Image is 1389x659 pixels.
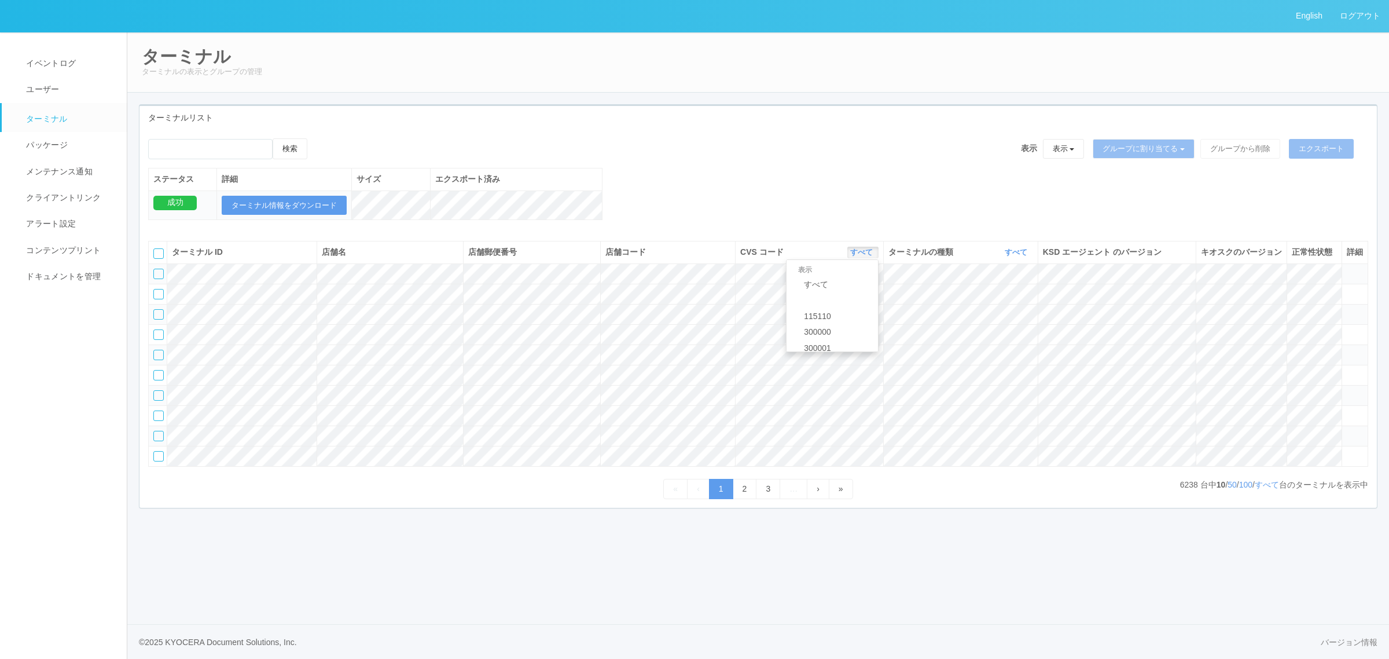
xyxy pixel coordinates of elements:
span: 6238 [1180,480,1200,489]
a: Next [807,479,829,499]
button: 検索 [273,138,307,159]
div: サイズ [357,173,425,185]
span: ターミナル [23,114,68,123]
p: 台中 / / / 台のターミナルを表示中 [1180,479,1368,491]
button: グループから削除 [1200,139,1280,159]
a: コンテンツプリント [2,237,137,263]
span: クライアントリンク [23,193,101,202]
a: ユーザー [2,76,137,102]
a: イベントログ [2,50,137,76]
a: すべて [1005,248,1030,257]
span: 10 [1217,480,1226,489]
a: バージョン情報 [1321,636,1377,649]
span: パッケージ [23,140,68,149]
span: 店舗郵便番号 [468,247,517,257]
span: KSD エージェント のバージョン [1043,247,1162,257]
a: 2 [733,479,757,499]
span: 300000 [798,327,831,336]
p: ターミナルの表示とグループの管理 [142,66,1375,78]
ul: すべて [786,259,879,352]
span: © 2025 KYOCERA Document Solutions, Inc. [139,638,297,647]
a: メンテナンス通知 [2,159,137,185]
a: パッケージ [2,132,137,158]
a: 50 [1228,480,1237,489]
span: CVS コード [740,246,787,258]
span: 店舗コード [605,247,646,257]
a: アラート設定 [2,211,137,237]
span: コンテンツプリント [23,246,101,255]
button: すべて [847,247,879,258]
span: イベントログ [23,58,76,68]
a: 100 [1239,480,1252,489]
div: ステータス [153,173,212,185]
span: 表示 [1021,142,1037,155]
a: 1 [709,479,733,499]
a: Last [829,479,853,499]
a: 3 [756,479,780,499]
button: 表示 [1043,139,1085,159]
a: すべて [1255,480,1279,489]
span: Last [839,484,843,493]
a: ドキュメントを管理 [2,263,137,290]
h2: ターミナル [142,47,1375,66]
button: エクスポート [1289,139,1354,159]
span: メンテナンス通知 [23,167,93,176]
span: 115110 [798,312,831,321]
button: すべて [1002,247,1033,258]
span: ドキュメントを管理 [23,272,101,281]
div: 詳細 [222,173,347,185]
span: 300001 [798,343,831,353]
button: グループに割り当てる [1093,139,1195,159]
li: 表示 [787,263,878,277]
div: ターミナルリスト [139,106,1377,130]
a: すべて [850,248,876,257]
div: エクスポート済み [435,173,597,185]
span: ターミナルの種類 [888,246,956,258]
a: ターミナル [2,103,137,132]
span: Next [817,484,820,493]
span: アラート設定 [23,219,76,228]
a: クライアントリンク [2,185,137,211]
span: 店舗名 [322,247,346,257]
button: ターミナル情報をダウンロード [222,196,347,215]
span: 正常性状態 [1292,247,1332,257]
div: 詳細 [1347,246,1363,258]
span: ユーザー [23,85,59,94]
span: すべて [798,280,828,289]
span: キオスクのバージョン [1201,247,1282,257]
div: 成功 [153,196,197,210]
div: ターミナル ID [172,246,312,258]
